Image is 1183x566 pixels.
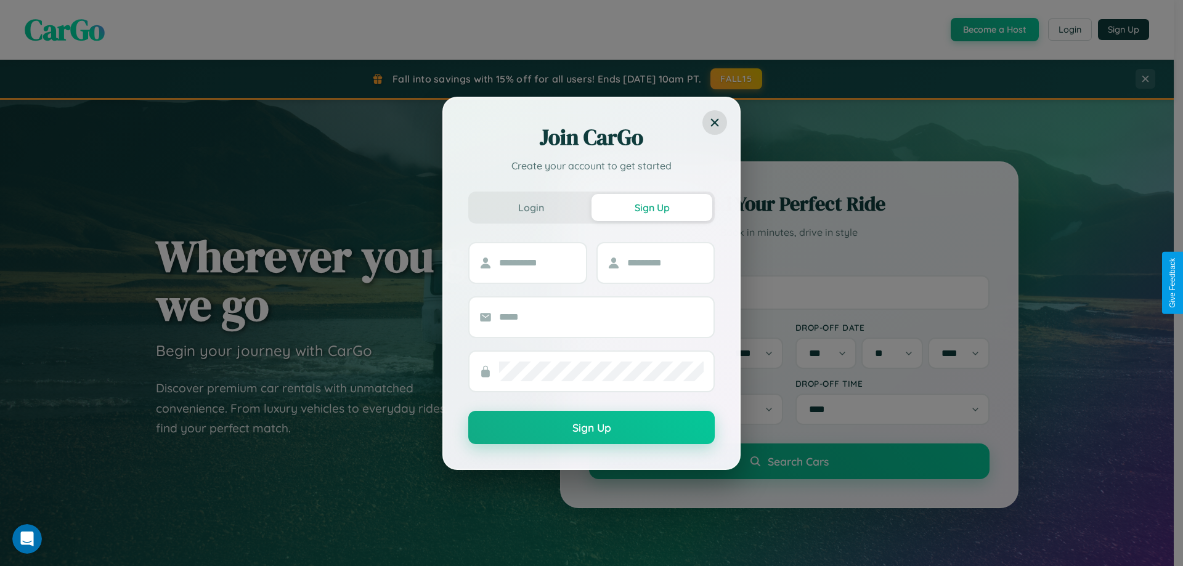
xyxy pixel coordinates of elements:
p: Create your account to get started [468,158,715,173]
button: Login [471,194,591,221]
div: Give Feedback [1168,258,1177,308]
h2: Join CarGo [468,123,715,152]
iframe: Intercom live chat [12,524,42,554]
button: Sign Up [591,194,712,221]
button: Sign Up [468,411,715,444]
